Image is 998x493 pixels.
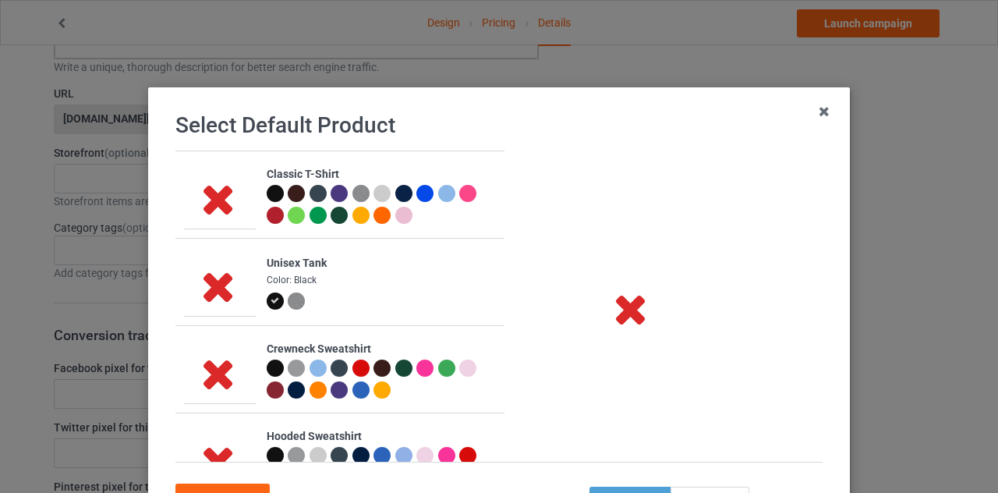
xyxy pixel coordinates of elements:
[267,274,497,287] div: Color: Black
[288,293,305,310] img: heather_texture.png
[175,112,823,140] h1: Select Default Product
[352,185,370,202] img: heather_texture.png
[267,167,497,183] div: Classic T-Shirt
[267,256,497,271] div: Unisex Tank
[267,429,497,445] div: Hooded Sweatshirt
[267,342,497,357] div: Crewneck Sweatshirt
